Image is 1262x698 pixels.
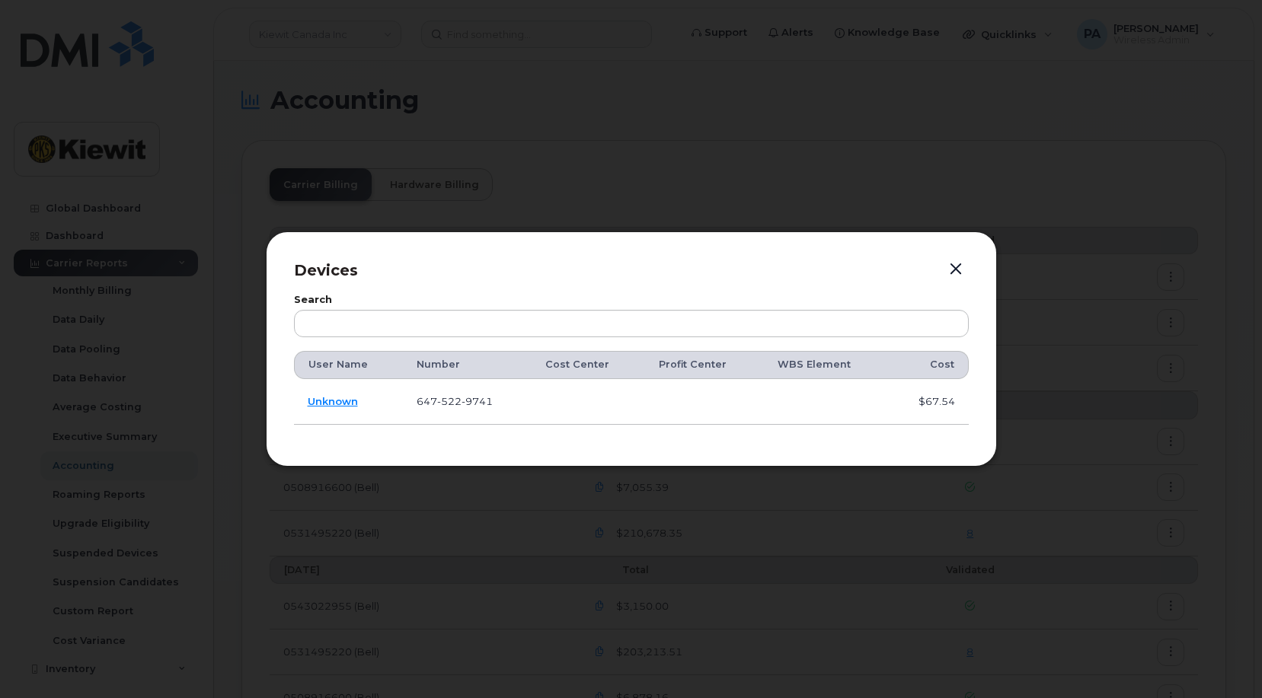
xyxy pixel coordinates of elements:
th: Profit Center [645,351,764,378]
th: User Name [294,351,403,378]
iframe: Messenger Launcher [1196,632,1251,687]
span: 522 [437,395,462,407]
span: 647 [417,395,493,407]
th: Cost Center [532,351,645,378]
label: Search [294,295,969,305]
p: Devices [294,260,969,282]
span: 9741 [462,395,493,407]
td: $67.54 [889,379,969,425]
a: Unknown [308,395,358,407]
th: Cost [889,351,969,378]
th: WBS Element [764,351,889,378]
th: Number [403,351,532,378]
